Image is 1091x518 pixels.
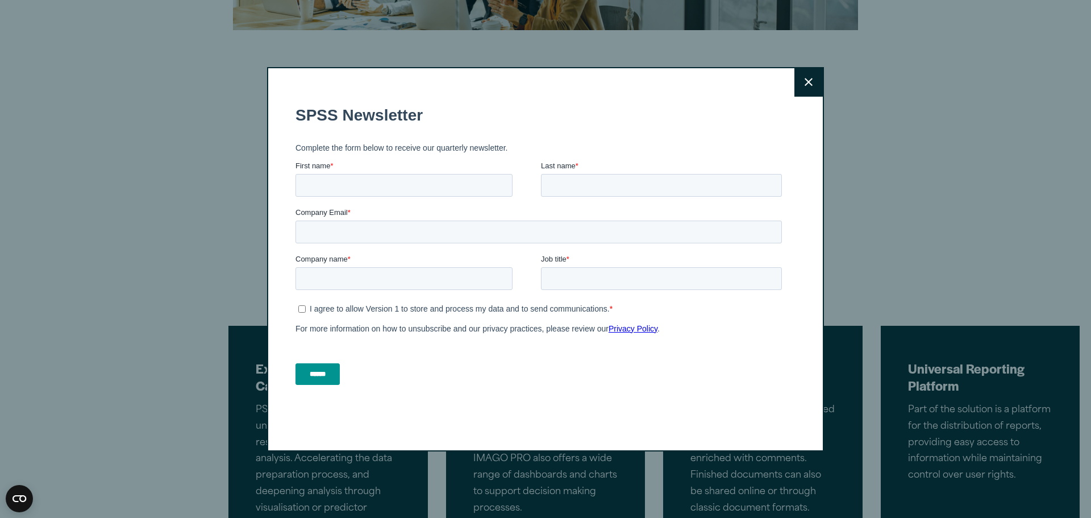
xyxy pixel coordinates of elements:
[6,485,33,512] div: CookieBot Widget Contents
[295,96,786,405] iframe: Form 0
[6,485,33,512] svg: CookieBot Widget Icon
[313,229,362,238] a: Privacy Policy
[6,485,33,512] button: Open CMP widget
